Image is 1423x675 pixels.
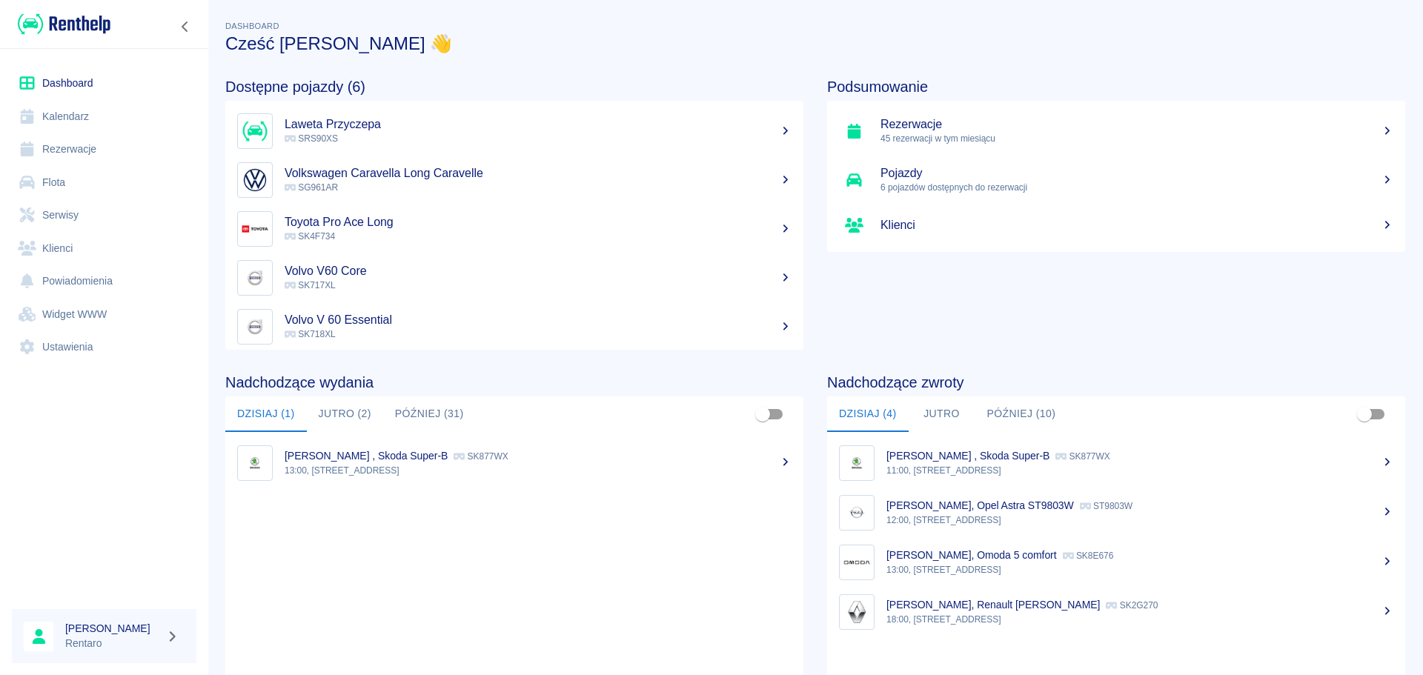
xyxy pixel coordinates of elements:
[307,396,383,432] button: Jutro (2)
[843,548,871,576] img: Image
[886,613,1393,626] p: 18:00, [STREET_ADDRESS]
[383,396,476,432] button: Później (31)
[225,107,803,156] a: ImageLaweta Przyczepa SRS90XS
[1350,400,1379,428] span: Pokaż przypisane tylko do mnie
[241,117,269,145] img: Image
[827,488,1405,537] a: Image[PERSON_NAME], Opel Astra ST9803W ST9803W12:00, [STREET_ADDRESS]
[909,396,975,432] button: Jutro
[225,205,803,253] a: ImageToyota Pro Ace Long SK4F734
[12,232,196,265] a: Klienci
[285,464,792,477] p: 13:00, [STREET_ADDRESS]
[12,298,196,331] a: Widget WWW
[225,438,803,488] a: Image[PERSON_NAME] , Skoda Super-B SK877WX13:00, [STREET_ADDRESS]
[843,449,871,477] img: Image
[886,499,1074,511] p: [PERSON_NAME], Opel Astra ST9803W
[285,166,792,181] h5: Volkswagen Caravella Long Caravelle
[285,280,336,290] span: SK717XL
[285,313,792,327] h5: Volvo V 60 Essential
[880,166,1393,181] h5: Pojazdy
[174,17,196,36] button: Zwiń nawigację
[225,33,1405,54] h3: Cześć [PERSON_NAME] 👋
[843,598,871,626] img: Image
[285,231,335,242] span: SK4F734
[65,636,160,651] p: Rentaro
[886,549,1057,561] p: [PERSON_NAME], Omoda 5 comfort
[886,464,1393,477] p: 11:00, [STREET_ADDRESS]
[225,156,803,205] a: ImageVolkswagen Caravella Long Caravelle SG961AR
[749,400,777,428] span: Pokaż przypisane tylko do mnie
[827,107,1405,156] a: Rezerwacje45 rezerwacji w tym miesiącu
[225,21,279,30] span: Dashboard
[975,396,1068,432] button: Później (10)
[827,78,1405,96] h4: Podsumowanie
[285,133,338,144] span: SRS90XS
[241,166,269,194] img: Image
[12,67,196,100] a: Dashboard
[454,451,508,462] p: SK877WX
[827,396,909,432] button: Dzisiaj (4)
[880,181,1393,194] p: 6 pojazdów dostępnych do rezerwacji
[827,156,1405,205] a: Pojazdy6 pojazdów dostępnych do rezerwacji
[225,78,803,96] h4: Dostępne pojazdy (6)
[12,100,196,133] a: Kalendarz
[12,12,110,36] a: Renthelp logo
[827,373,1405,391] h4: Nadchodzące zwroty
[285,264,792,279] h5: Volvo V60 Core
[843,499,871,527] img: Image
[880,132,1393,145] p: 45 rezerwacji w tym miesiącu
[241,264,269,292] img: Image
[1055,451,1109,462] p: SK877WX
[241,313,269,341] img: Image
[18,12,110,36] img: Renthelp logo
[12,265,196,298] a: Powiadomienia
[285,117,792,132] h5: Laweta Przyczepa
[827,587,1405,636] a: Image[PERSON_NAME], Renault [PERSON_NAME] SK2G27018:00, [STREET_ADDRESS]
[886,563,1393,576] p: 13:00, [STREET_ADDRESS]
[886,513,1393,527] p: 12:00, [STREET_ADDRESS]
[12,330,196,364] a: Ustawienia
[65,621,160,636] h6: [PERSON_NAME]
[225,253,803,302] a: ImageVolvo V60 Core SK717XL
[880,117,1393,132] h5: Rezerwacje
[1063,551,1114,561] p: SK8E676
[285,215,792,230] h5: Toyota Pro Ace Long
[225,396,307,432] button: Dzisiaj (1)
[12,133,196,166] a: Rezerwacje
[285,182,338,193] span: SG961AR
[285,329,336,339] span: SK718XL
[827,205,1405,246] a: Klienci
[827,438,1405,488] a: Image[PERSON_NAME] , Skoda Super-B SK877WX11:00, [STREET_ADDRESS]
[886,450,1049,462] p: [PERSON_NAME] , Skoda Super-B
[827,537,1405,587] a: Image[PERSON_NAME], Omoda 5 comfort SK8E67613:00, [STREET_ADDRESS]
[12,166,196,199] a: Flota
[1106,600,1158,611] p: SK2G270
[225,302,803,351] a: ImageVolvo V 60 Essential SK718XL
[285,450,448,462] p: [PERSON_NAME] , Skoda Super-B
[1080,501,1132,511] p: ST9803W
[886,599,1100,611] p: [PERSON_NAME], Renault [PERSON_NAME]
[241,215,269,243] img: Image
[880,218,1393,233] h5: Klienci
[225,373,803,391] h4: Nadchodzące wydania
[241,449,269,477] img: Image
[12,199,196,232] a: Serwisy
